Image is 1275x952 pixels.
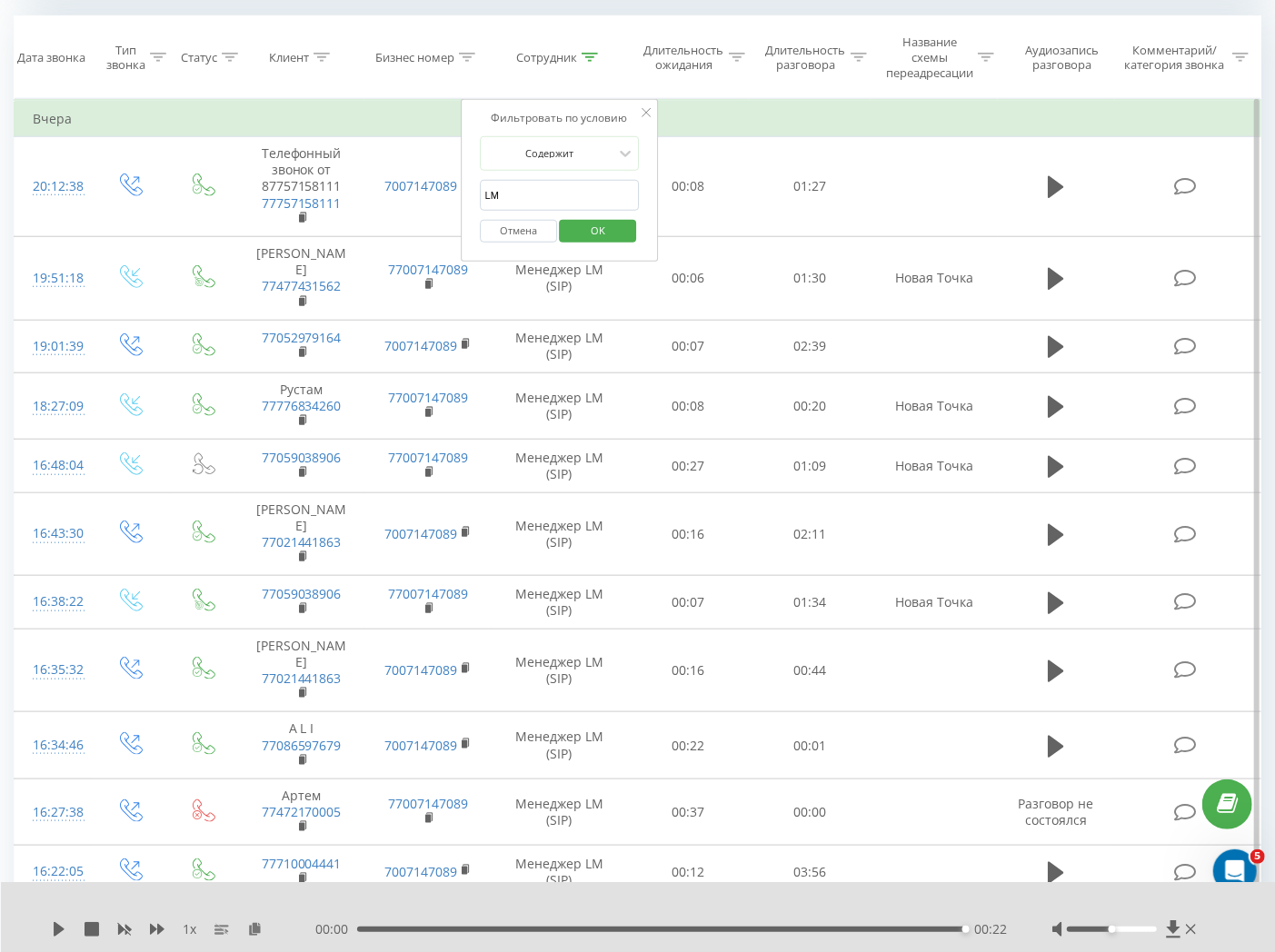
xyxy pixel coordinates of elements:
[480,180,640,212] input: Введите значение
[749,372,871,440] td: 00:20
[492,629,628,712] td: Менеджер LM (SIP)
[492,778,628,846] td: Менеджер LM (SIP)
[492,236,628,320] td: Менеджер LM (SIP)
[388,795,468,812] a: 77007147089
[749,576,871,629] td: 01:34
[749,320,871,372] td: 02:39
[269,50,309,65] div: Клиент
[1018,795,1093,828] span: Разговор не состоялся
[315,920,357,938] span: 00:00
[628,372,750,440] td: 00:08
[262,737,342,754] a: 77086597679
[384,863,457,880] a: 7007147089
[628,846,750,898] td: 00:12
[33,584,74,620] div: 16:38:22
[492,712,628,779] td: Менеджер LM (SIP)
[388,261,468,278] a: 77007147089
[33,795,74,830] div: 16:27:38
[628,712,750,779] td: 00:22
[749,712,871,779] td: 00:01
[628,137,750,237] td: 00:08
[1109,926,1116,933] div: Accessibility label
[238,712,364,779] td: A L I
[388,449,468,466] a: 77007147089
[1213,849,1257,893] iframe: Intercom live chat
[628,778,750,846] td: 00:37
[33,448,74,483] div: 16:48:04
[480,109,640,127] div: Фильтровать по условию
[384,737,457,754] a: 7007147089
[33,389,74,424] div: 18:27:09
[749,236,871,320] td: 01:30
[106,43,145,74] div: Тип звонка
[33,728,74,763] div: 16:34:46
[33,261,74,296] div: 19:51:18
[644,43,724,74] div: Длительность ожидания
[262,194,342,212] a: 77757158111
[749,492,871,576] td: 02:11
[375,50,454,65] div: Бизнес номер
[871,576,997,629] td: Новая Точка
[628,576,750,629] td: 00:07
[238,236,364,320] td: [PERSON_NAME]
[238,372,364,440] td: Рустам
[384,525,457,542] a: 7007147089
[962,926,970,933] div: Accessibility label
[262,855,342,872] a: 77710004441
[33,329,74,364] div: 19:01:39
[974,920,1007,938] span: 00:22
[1250,849,1265,864] span: 5
[628,236,750,320] td: 00:06
[573,216,623,244] span: OK
[871,440,997,492] td: Новая Точка
[871,372,997,440] td: Новая Точка
[628,440,750,492] td: 00:27
[384,337,457,354] a: 7007147089
[17,50,85,65] div: Дата звонка
[628,492,750,576] td: 00:16
[492,576,628,629] td: Менеджер LM (SIP)
[749,846,871,898] td: 03:56
[238,492,364,576] td: [PERSON_NAME]
[33,516,74,551] div: 16:43:30
[15,101,1261,137] td: Вчера
[33,169,74,204] div: 20:12:38
[492,372,628,440] td: Менеджер LM (SIP)
[181,50,217,65] div: Статус
[238,778,364,846] td: Артем
[384,661,457,679] a: 7007147089
[1014,43,1111,74] div: Аудиозапись разговора
[262,669,342,687] a: 77021441863
[492,846,628,898] td: Менеджер LM (SIP)
[516,50,577,65] div: Сотрудник
[238,137,364,237] td: Телефонный звонок от 87757158111
[238,629,364,712] td: [PERSON_NAME]
[628,320,750,372] td: 00:07
[749,629,871,712] td: 00:44
[871,236,997,320] td: Новая Точка
[749,440,871,492] td: 01:09
[33,854,74,889] div: 16:22:05
[749,778,871,846] td: 00:00
[1121,43,1228,74] div: Комментарий/категория звонка
[388,585,468,602] a: 77007147089
[560,220,637,243] button: OK
[183,920,196,938] span: 1 x
[492,440,628,492] td: Менеджер LM (SIP)
[749,137,871,237] td: 01:27
[492,492,628,576] td: Менеджер LM (SIP)
[262,803,342,820] a: 77472170005
[384,177,457,194] a: 7007147089
[262,277,342,294] a: 77477431562
[262,449,342,466] a: 77059038906
[262,329,342,346] a: 77052979164
[262,585,342,602] a: 77059038906
[480,220,557,243] button: Отмена
[262,533,342,550] a: 77021441863
[886,35,973,81] div: Название схемы переадресации
[388,389,468,406] a: 77007147089
[262,397,342,414] a: 77776834260
[628,629,750,712] td: 00:16
[766,43,846,74] div: Длительность разговора
[492,320,628,372] td: Менеджер LM (SIP)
